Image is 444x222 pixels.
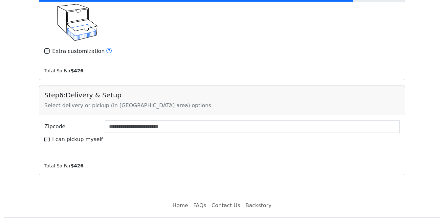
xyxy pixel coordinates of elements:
a: Home [170,199,190,212]
b: $ 426 [71,163,83,168]
button: Extra customization [106,47,112,56]
h5: Step 6 : Delivery & Setup [44,91,400,99]
label: Zipcode [40,120,101,133]
img: Add a hidden compartment [52,3,101,42]
label: I can pickup myself [52,136,103,143]
div: Select delivery or pickup (in [GEOGRAPHIC_DATA] area) options. [44,102,400,110]
input: Extra customization [44,48,50,54]
a: Backstory [243,199,274,212]
b: $ 426 [71,68,83,73]
small: Total So Far [44,163,83,168]
small: Total So Far [44,68,83,73]
label: Extra customization [52,47,112,56]
a: FAQs [191,199,209,212]
input: I can pickup myself [44,137,50,142]
a: Contact Us [209,199,243,212]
